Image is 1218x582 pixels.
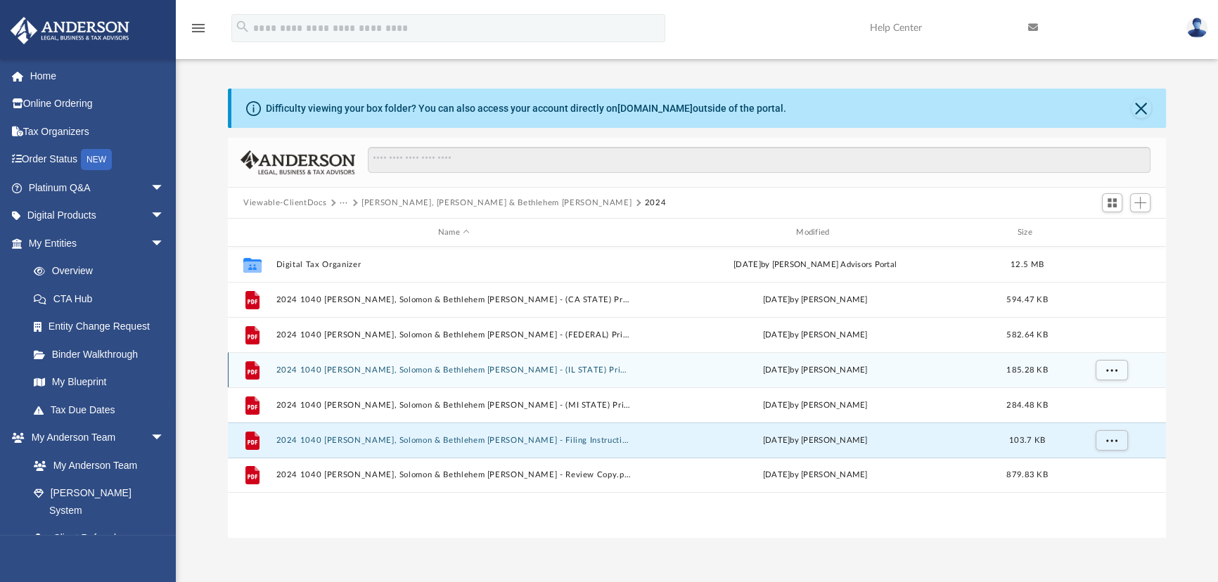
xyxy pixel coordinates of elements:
div: by [PERSON_NAME] [638,329,993,342]
a: CTA Hub [20,285,186,313]
a: Binder Walkthrough [20,340,186,368]
a: menu [190,27,207,37]
a: Tax Organizers [10,117,186,145]
button: Digital Tax Organizer [276,260,632,269]
div: [DATE] by [PERSON_NAME] Advisors Portal [638,259,993,271]
a: My Blueprint [20,368,179,396]
button: 2024 1040 [PERSON_NAME], Solomon & Bethlehem [PERSON_NAME] - (CA STATE) Print, Sign, & Mail.pdf [276,295,632,304]
div: by [PERSON_NAME] [638,364,993,377]
span: [DATE] [763,401,790,409]
a: Tax Due Dates [20,396,186,424]
a: Platinum Q&Aarrow_drop_down [10,174,186,202]
span: 185.28 KB [1006,366,1047,374]
div: by [PERSON_NAME] [638,399,993,412]
button: 2024 1040 [PERSON_NAME], Solomon & Bethlehem [PERSON_NAME] - (IL STATE) Print, Sign, & Mail.pdf [276,366,632,375]
a: My Anderson Team [20,451,172,479]
div: grid [228,247,1166,538]
button: Switch to Grid View [1102,193,1123,213]
div: id [234,226,269,239]
span: 103.7 KB [1009,436,1045,444]
button: 2024 1040 [PERSON_NAME], Solomon & Bethlehem [PERSON_NAME] - (MI STATE) Print, Sign, & Mail.pdf [276,401,632,410]
a: Entity Change Request [20,313,186,341]
i: search [235,19,250,34]
button: More options [1096,430,1128,451]
span: 594.47 KB [1006,296,1047,304]
a: Digital Productsarrow_drop_down [10,202,186,230]
button: 2024 1040 [PERSON_NAME], Solomon & Bethlehem [PERSON_NAME] - Review Copy.pdf [276,470,632,479]
span: 284.48 KB [1006,401,1047,409]
a: Home [10,62,186,90]
button: [PERSON_NAME], [PERSON_NAME] & Bethlehem [PERSON_NAME] [361,197,632,209]
div: Difficulty viewing your box folder? You can also access your account directly on outside of the p... [266,101,786,116]
button: 2024 1040 [PERSON_NAME], Solomon & Bethlehem [PERSON_NAME] - (FEDERAL) Print, Sign, & Mail.pdf [276,330,632,339]
div: id [1061,226,1160,239]
input: Search files and folders [368,147,1150,174]
div: by [PERSON_NAME] [638,469,993,481]
a: Online Ordering [10,90,186,118]
button: 2024 1040 [PERSON_NAME], Solomon & Bethlehem [PERSON_NAME] - Filing Instructions.pdf [276,436,632,445]
a: Order StatusNEW [10,145,186,174]
button: ··· [340,197,349,209]
i: menu [190,20,207,37]
span: 582.64 KB [1006,331,1047,339]
span: [DATE] [763,366,790,374]
a: [PERSON_NAME] System [20,479,179,524]
img: User Pic [1186,18,1207,38]
img: Anderson Advisors Platinum Portal [6,17,134,44]
span: [DATE] [763,331,790,339]
button: More options [1096,360,1128,381]
span: arrow_drop_down [150,424,179,453]
div: by [PERSON_NAME] [638,294,993,306]
span: arrow_drop_down [150,202,179,231]
a: Overview [20,257,186,285]
div: Name [276,226,632,239]
button: Viewable-ClientDocs [243,197,326,209]
a: My Entitiesarrow_drop_down [10,229,186,257]
a: Client Referrals [20,524,179,552]
span: arrow_drop_down [150,229,179,258]
span: 879.83 KB [1006,471,1047,479]
div: by [PERSON_NAME] [638,434,993,447]
a: My Anderson Teamarrow_drop_down [10,424,179,452]
div: Size [999,226,1056,239]
span: arrow_drop_down [150,174,179,202]
a: [DOMAIN_NAME] [617,103,693,114]
div: NEW [81,149,112,170]
div: Modified [637,226,993,239]
span: [DATE] [763,296,790,304]
span: 12.5 MB [1011,261,1044,269]
span: [DATE] [763,436,790,444]
span: [DATE] [763,471,790,479]
button: Add [1130,193,1151,213]
button: Close [1132,98,1151,118]
button: 2024 [645,197,667,209]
